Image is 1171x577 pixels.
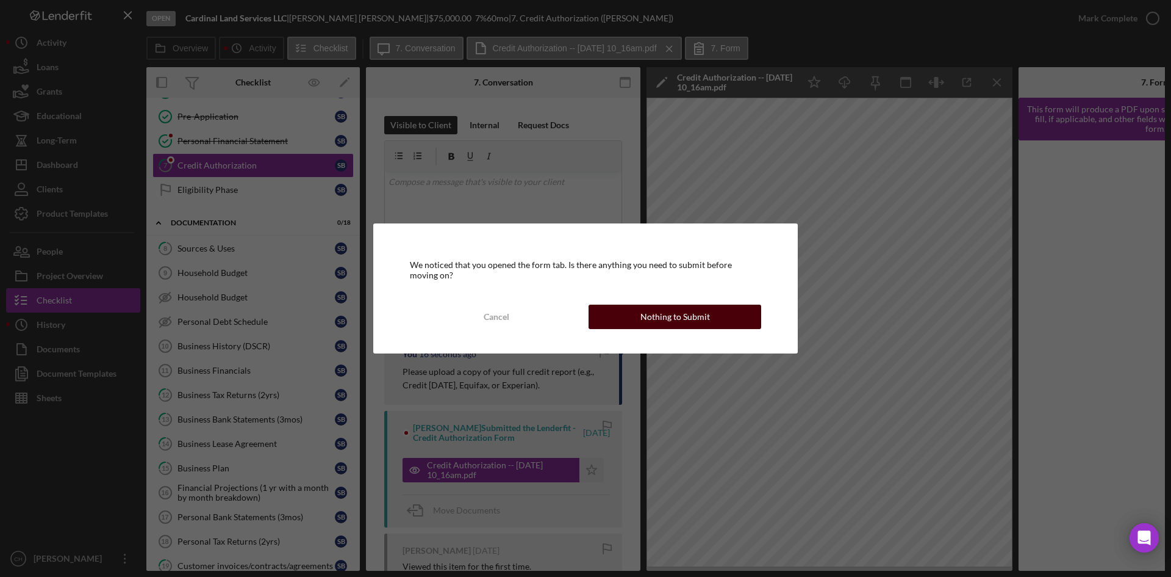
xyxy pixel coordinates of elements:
div: We noticed that you opened the form tab. Is there anything you need to submit before moving on? [410,260,761,280]
div: Open Intercom Messenger [1130,523,1159,553]
button: Nothing to Submit [589,305,761,329]
div: Cancel [484,305,509,329]
div: Nothing to Submit [640,305,710,329]
button: Cancel [410,305,582,329]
